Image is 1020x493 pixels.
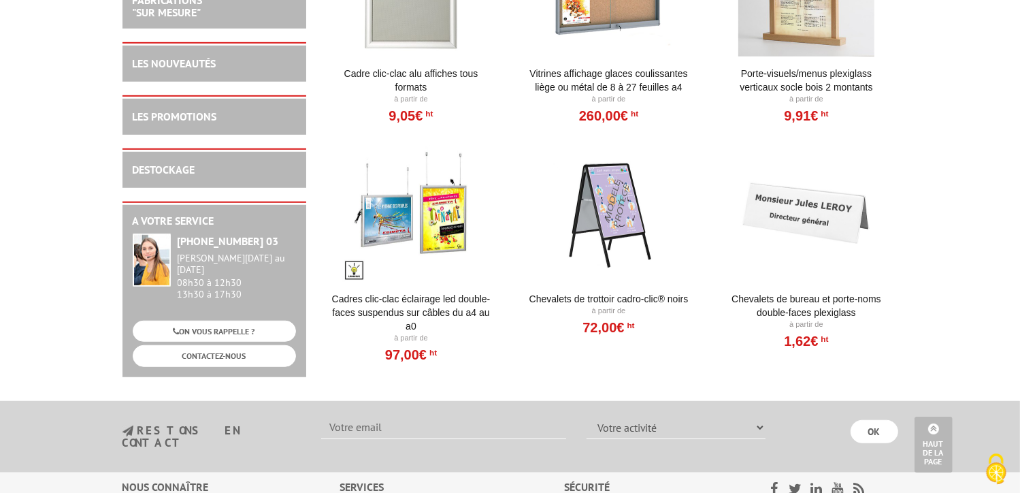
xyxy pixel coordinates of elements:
[133,110,217,123] a: LES PROMOTIONS
[818,334,828,344] sup: HT
[818,109,828,118] sup: HT
[423,109,433,118] sup: HT
[979,452,1013,486] img: Cookies (fenêtre modale)
[784,337,828,345] a: 1,62€HT
[178,253,296,276] div: [PERSON_NAME][DATE] au [DATE]
[525,67,693,94] a: Vitrines affichage glaces coulissantes liège ou métal de 8 à 27 feuilles A4
[133,215,296,227] h2: A votre service
[133,321,296,342] a: ON VOUS RAPPELLE ?
[133,234,171,287] img: widget-service.jpg
[525,94,693,105] p: À partir de
[582,323,634,332] a: 72,00€HT
[178,234,279,248] strong: [PHONE_NUMBER] 03
[625,321,635,330] sup: HT
[133,163,195,176] a: DESTOCKAGE
[723,319,891,330] p: À partir de
[327,333,495,344] p: À partir de
[122,425,301,449] h3: restons en contact
[628,109,638,118] sup: HT
[427,348,437,357] sup: HT
[723,67,891,94] a: Porte-Visuels/Menus Plexiglass Verticaux Socle Bois 2 Montants
[723,94,891,105] p: À partir de
[972,447,1020,493] button: Cookies (fenêtre modale)
[327,67,495,94] a: Cadre Clic-Clac Alu affiches tous formats
[579,112,638,120] a: 260,00€HT
[178,253,296,300] div: 08h30 à 12h30 13h30 à 17h30
[525,306,693,317] p: À partir de
[723,292,891,319] a: Chevalets de bureau et porte-noms double-faces plexiglass
[851,420,898,443] input: OK
[385,351,437,359] a: 97,00€HT
[915,417,953,473] a: Haut de la page
[389,112,433,120] a: 9,05€HT
[525,292,693,306] a: Chevalets de trottoir Cadro-Clic® Noirs
[327,292,495,333] a: Cadres clic-clac éclairage LED double-faces suspendus sur câbles du A4 au A0
[327,94,495,105] p: À partir de
[133,57,216,70] a: LES NOUVEAUTÉS
[321,416,566,439] input: Votre email
[784,112,828,120] a: 9,91€HT
[122,426,133,437] img: newsletter.jpg
[133,345,296,366] a: CONTACTEZ-NOUS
